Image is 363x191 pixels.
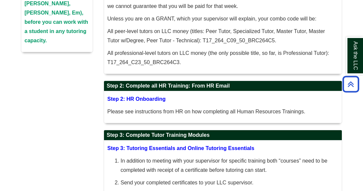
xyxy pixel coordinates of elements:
[107,145,254,151] span: Step 3: Tutoring Essentials and Online Tutoring Essentials
[121,156,338,175] p: In addition to meeting with your supervisor for specific training both “courses” need to be compl...
[121,178,338,187] p: Send your completed certificates to your LLC supervisor.
[107,14,338,23] p: Unless you are on a GRANT, which your supervisor will explain, your combo code will be:
[107,27,338,45] p: All peer-level tutors on LLC money (titles: Peer Tutor, Specialized Tutor, Master Tutor, Master T...
[340,80,361,89] a: Back to Top
[107,96,166,102] span: Step 2: HR Onboarding
[107,107,338,116] p: Please see instructions from HR on how completing all Human Resources Trainings.
[104,81,342,91] h2: Step 2: Complete all HR Training: From HR Email
[107,49,338,67] p: All professional-level tutors on LLC money (the only possible title, so far, is Professional Tuto...
[104,130,342,140] h2: Step 3: Complete Tutor Training Modules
